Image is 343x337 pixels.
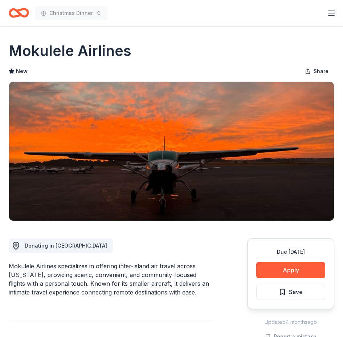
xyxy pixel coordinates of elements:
span: Save [289,287,303,297]
span: Share [314,67,328,76]
button: Apply [256,262,325,278]
img: Image for Mokulele Airlines [9,82,334,221]
div: Mokulele Airlines specializes in offering inter-island air travel across [US_STATE], providing sc... [9,262,212,297]
button: Save [256,284,325,300]
span: Christmas Dinner [49,9,93,17]
span: New [16,67,28,76]
div: Due [DATE] [256,248,325,256]
a: Home [9,4,29,21]
button: Christmas Dinner [35,6,107,20]
button: Share [299,64,334,79]
span: Donating in [GEOGRAPHIC_DATA] [25,242,107,249]
h1: Mokulele Airlines [9,41,131,61]
div: Updated 4 months ago [247,318,334,326]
